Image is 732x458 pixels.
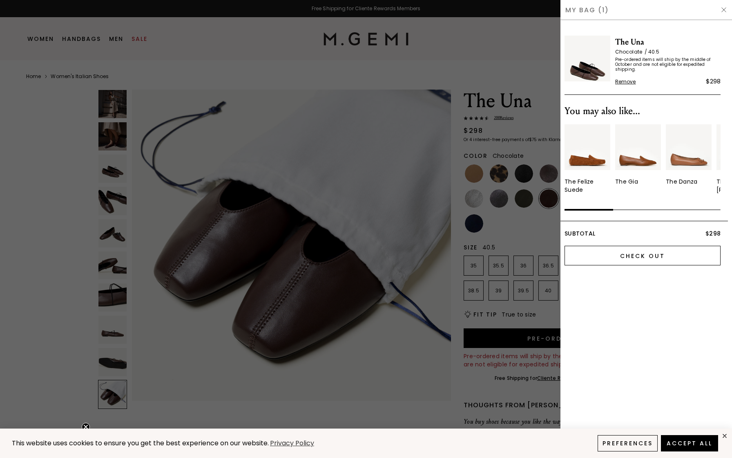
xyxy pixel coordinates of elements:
div: close [721,433,728,439]
div: The Felize Suede [565,177,610,194]
input: Check Out [565,246,721,265]
span: The Una [615,36,721,49]
div: The Gia [615,177,638,186]
span: Chocolate [615,48,648,55]
span: This website uses cookies to ensure you get the best experience on our website. [12,438,269,448]
img: v_11814_01_Main_New_TheFelize_Saddle_Suede_290x387_crop_center.jpg [565,124,610,170]
a: The Gia [615,124,661,186]
div: You may also like... [565,105,721,118]
div: 3 / 10 [666,124,712,194]
img: Hide Drawer [721,7,727,13]
a: The Felize Suede [565,124,610,194]
div: The Danza [666,177,697,186]
span: Pre-ordered items will ship by the middle of October and are not eligible for expedited shipping. [615,57,721,72]
span: Remove [615,79,636,85]
button: Close teaser [82,423,90,431]
img: v_11759_01_Main_New_TheGia_Tan_Leather_290x387_crop_center.jpg [615,124,661,170]
div: $298 [706,76,721,86]
img: v_11357_01_Main_New_TheDanza_Tan_290x387_crop_center.jpg [666,124,712,170]
button: Accept All [661,435,718,451]
img: The Una [565,36,610,81]
span: $298 [705,229,721,238]
a: Privacy Policy (opens in a new tab) [269,438,315,449]
button: Preferences [598,435,658,451]
span: Subtotal [565,229,595,238]
a: The Danza [666,124,712,186]
span: 40.5 [648,48,659,55]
